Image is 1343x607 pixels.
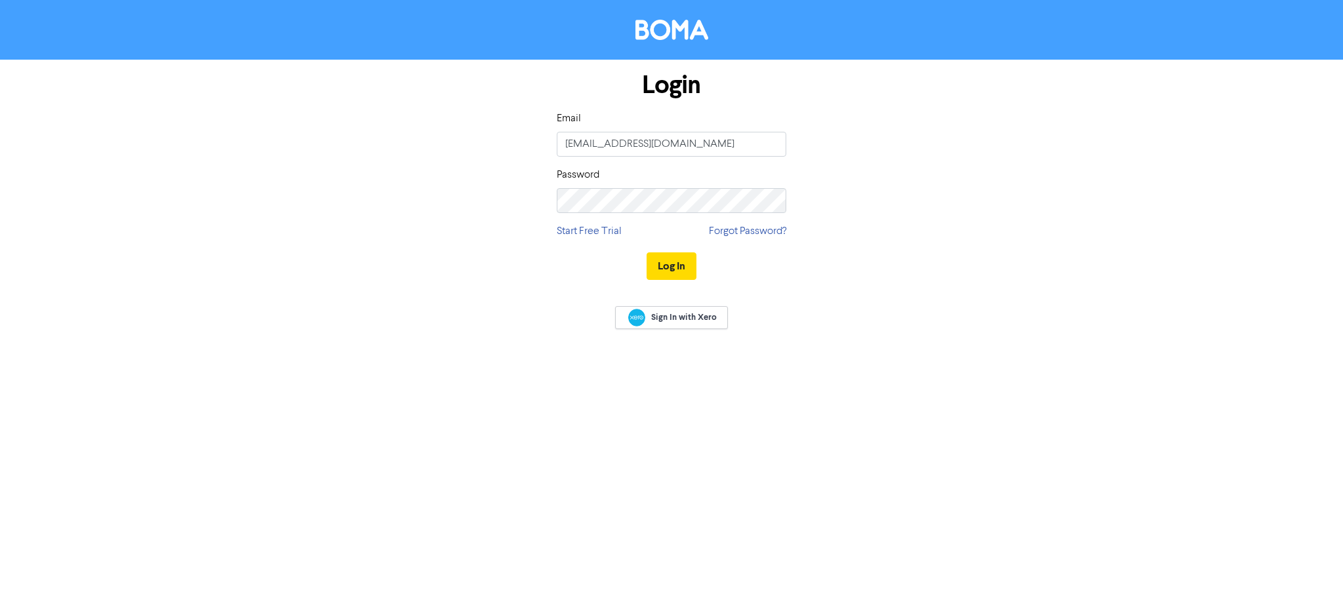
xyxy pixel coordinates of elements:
[557,167,599,183] label: Password
[635,20,708,40] img: BOMA Logo
[557,224,622,239] a: Start Free Trial
[557,70,786,100] h1: Login
[763,136,778,152] keeper-lock: Open Keeper Popup
[557,111,581,127] label: Email
[1277,544,1343,607] iframe: Chat Widget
